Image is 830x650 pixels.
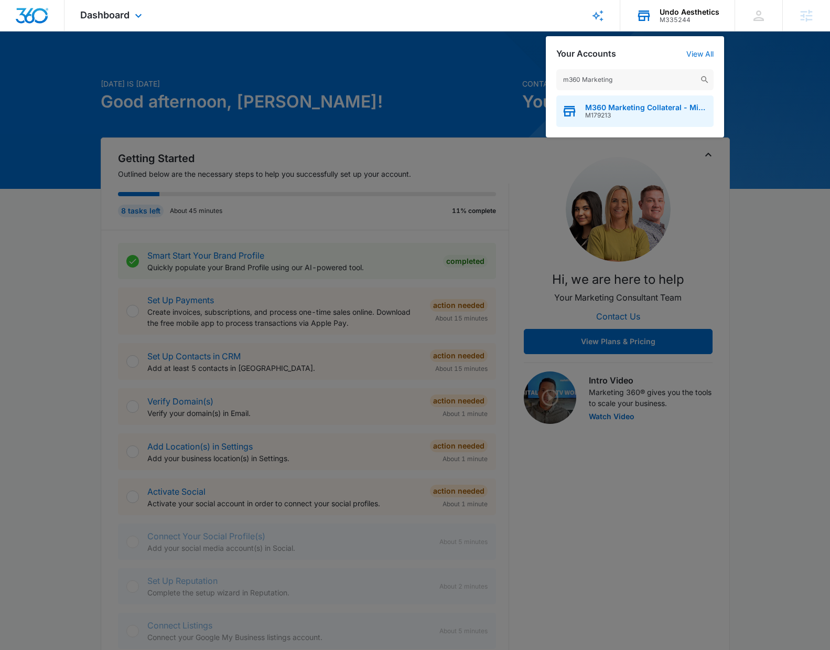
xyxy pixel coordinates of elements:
[80,9,130,20] span: Dashboard
[556,49,616,59] h2: Your Accounts
[585,112,708,119] span: M179213
[686,49,714,58] a: View All
[585,103,708,112] span: M360 Marketing Collateral - Migrated Catch All
[660,16,719,24] div: account id
[556,95,714,127] button: M360 Marketing Collateral - Migrated Catch AllM179213
[660,8,719,16] div: account name
[556,69,714,90] input: Search Accounts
